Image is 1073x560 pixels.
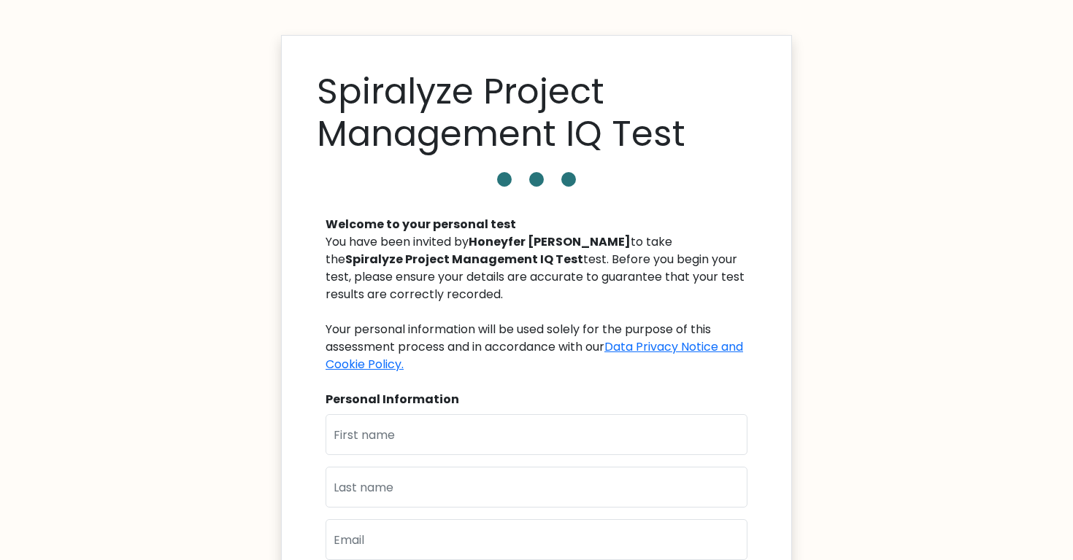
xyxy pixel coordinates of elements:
[326,414,747,455] input: First name
[326,467,747,507] input: Last name
[326,216,747,233] div: Welcome to your personal test
[326,391,747,408] div: Personal Information
[326,338,743,373] a: Data Privacy Notice and Cookie Policy.
[317,71,756,155] h1: Spiralyze Project Management IQ Test
[469,233,631,250] b: Honeyfer [PERSON_NAME]
[345,251,583,268] b: Spiralyze Project Management IQ Test
[326,519,747,560] input: Email
[326,233,747,373] div: You have been invited by to take the test. Before you begin your test, please ensure your details...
